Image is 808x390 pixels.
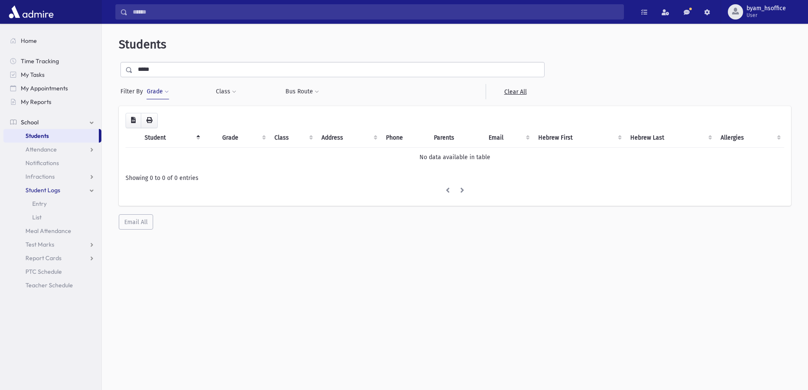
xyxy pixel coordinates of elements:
[25,241,54,248] span: Test Marks
[25,281,73,289] span: Teacher Schedule
[484,128,533,148] th: Email: activate to sort column ascending
[120,87,146,96] span: Filter By
[3,81,101,95] a: My Appointments
[285,84,319,99] button: Bus Route
[3,143,101,156] a: Attendance
[146,84,169,99] button: Grade
[32,213,42,221] span: List
[25,254,62,262] span: Report Cards
[25,173,55,180] span: Infractions
[126,147,784,167] td: No data available in table
[119,37,166,51] span: Students
[21,57,59,65] span: Time Tracking
[533,128,625,148] th: Hebrew First: activate to sort column ascending
[215,84,237,99] button: Class
[25,132,49,140] span: Students
[316,128,381,148] th: Address: activate to sort column ascending
[746,12,786,19] span: User
[21,84,68,92] span: My Appointments
[21,98,51,106] span: My Reports
[3,54,101,68] a: Time Tracking
[126,174,784,182] div: Showing 0 to 0 of 0 entries
[3,238,101,251] a: Test Marks
[3,170,101,183] a: Infractions
[3,210,101,224] a: List
[141,113,158,128] button: Print
[25,268,62,275] span: PTC Schedule
[3,115,101,129] a: School
[486,84,545,99] a: Clear All
[25,146,57,153] span: Attendance
[3,156,101,170] a: Notifications
[140,128,204,148] th: Student: activate to sort column descending
[3,197,101,210] a: Entry
[126,113,141,128] button: CSV
[381,128,429,148] th: Phone
[3,34,101,48] a: Home
[3,278,101,292] a: Teacher Schedule
[32,200,47,208] span: Entry
[3,95,101,109] a: My Reports
[128,4,623,20] input: Search
[3,251,101,265] a: Report Cards
[269,128,317,148] th: Class: activate to sort column ascending
[7,3,56,20] img: AdmirePro
[21,118,39,126] span: School
[3,265,101,278] a: PTC Schedule
[25,159,59,167] span: Notifications
[3,183,101,197] a: Student Logs
[3,224,101,238] a: Meal Attendance
[25,186,60,194] span: Student Logs
[119,214,153,230] button: Email All
[25,227,71,235] span: Meal Attendance
[716,128,784,148] th: Allergies: activate to sort column ascending
[429,128,484,148] th: Parents
[625,128,716,148] th: Hebrew Last: activate to sort column ascending
[3,129,99,143] a: Students
[746,5,786,12] span: byam_hsoffice
[21,37,37,45] span: Home
[3,68,101,81] a: My Tasks
[217,128,269,148] th: Grade: activate to sort column ascending
[21,71,45,79] span: My Tasks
